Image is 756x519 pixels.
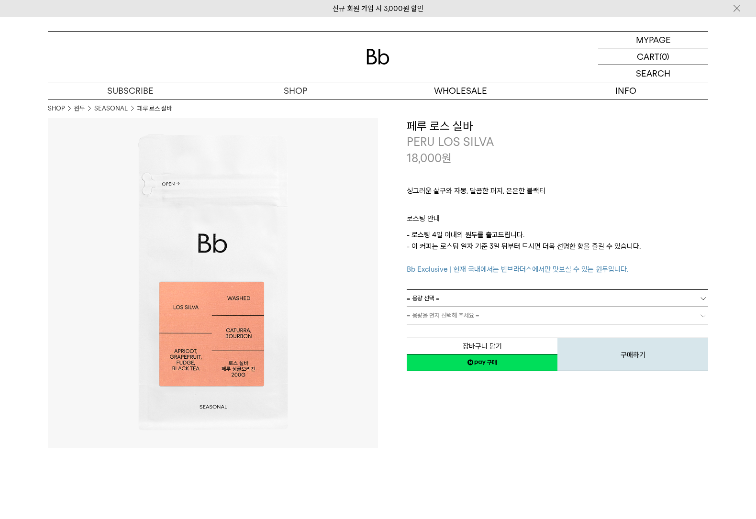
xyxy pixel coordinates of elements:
a: 새창 [407,354,557,371]
button: 장바구니 담기 [407,338,557,354]
button: 구매하기 [557,338,708,371]
span: 원 [442,151,452,165]
a: MYPAGE [598,32,708,48]
img: 로고 [367,49,389,65]
a: SUBSCRIBE [48,82,213,99]
p: INFO [543,82,708,99]
p: MYPAGE [636,32,671,48]
a: SHOP [48,104,65,113]
p: (0) [659,48,669,65]
a: SHOP [213,82,378,99]
p: 싱그러운 살구와 자몽, 달콤한 퍼지, 은은한 블랙티 [407,185,708,201]
p: PERU LOS SILVA [407,134,708,150]
p: 18,000 [407,150,452,166]
p: SEARCH [636,65,670,82]
a: SEASONAL [94,104,128,113]
a: CART (0) [598,48,708,65]
p: - 로스팅 4일 이내의 원두를 출고드립니다. - 이 커피는 로스팅 일자 기준 3일 뒤부터 드시면 더욱 선명한 향을 즐길 수 있습니다. [407,229,708,275]
a: 신규 회원 가입 시 3,000원 할인 [333,4,423,13]
p: WHOLESALE [378,82,543,99]
p: CART [637,48,659,65]
li: 페루 로스 실바 [137,104,172,113]
span: Bb Exclusive | 현재 국내에서는 빈브라더스에서만 맛보실 수 있는 원두입니다. [407,265,628,274]
p: ㅤ [407,201,708,213]
span: = 용량 선택 = [407,290,440,307]
span: = 용량을 먼저 선택해 주세요 = [407,307,479,324]
h3: 페루 로스 실바 [407,118,708,134]
p: 로스팅 안내 [407,213,708,229]
a: 원두 [74,104,85,113]
img: 페루 로스 실바 [48,118,378,448]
